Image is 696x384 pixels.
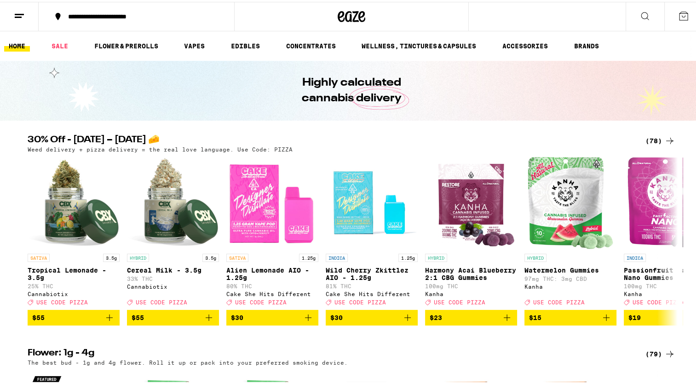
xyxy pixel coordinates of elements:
[299,252,318,260] p: 1.25g
[127,265,219,272] p: Cereal Milk - 3.5g
[28,155,120,308] a: Open page for Tropical Lemonade - 3.5g from Cannabiotix
[127,155,219,308] a: Open page for Cereal Milk - 3.5g from Cannabiotix
[524,274,616,280] p: 97mg THC: 3mg CBD
[127,155,219,247] img: Cannabiotix - Cereal Milk - 3.5g
[47,39,73,50] a: SALE
[127,308,219,324] button: Add to bag
[528,155,613,247] img: Kanha - Watermelon Gummies
[529,312,541,320] span: $15
[624,252,646,260] p: INDICA
[524,265,616,272] p: Watermelon Gummies
[334,297,386,303] span: USE CODE PIZZA
[569,39,604,50] button: BRANDS
[326,252,348,260] p: INDICA
[127,274,219,280] p: 33% THC
[425,308,517,324] button: Add to bag
[226,39,265,50] a: EDIBLES
[226,155,318,247] img: Cake She Hits Different - Alien Lemonade AIO - 1.25g
[426,155,516,247] img: Kanha - Harmony Acai Blueberry 2:1 CBG Gummies
[498,39,552,50] a: ACCESSORIES
[524,252,546,260] p: HYBRID
[28,252,50,260] p: SATIVA
[326,308,418,324] button: Add to bag
[231,312,243,320] span: $30
[4,39,30,50] a: HOME
[425,281,517,287] p: 100mg THC
[28,289,120,295] div: Cannabiotix
[132,312,144,320] span: $55
[425,289,517,295] div: Kanha
[524,282,616,288] div: Kanha
[524,308,616,324] button: Add to bag
[226,155,318,308] a: Open page for Alien Lemonade AIO - 1.25g from Cake She Hits Different
[430,312,442,320] span: $23
[21,6,40,15] span: Help
[28,145,293,151] p: Weed delivery + pizza delivery = the real love language. Use Code: PIZZA
[235,297,287,303] span: USE CODE PIZZA
[179,39,209,50] a: VAPES
[28,155,120,247] img: Cannabiotix - Tropical Lemonade - 3.5g
[28,134,630,145] h2: 30% Off - [DATE] – [DATE] 🧀
[276,73,427,105] h1: Highly calculated cannabis delivery
[28,308,120,324] button: Add to bag
[533,297,585,303] span: USE CODE PIZZA
[103,252,120,260] p: 3.5g
[36,297,88,303] span: USE CODE PIZZA
[357,39,481,50] a: WELLNESS, TINCTURES & CAPSULES
[226,252,248,260] p: SATIVA
[633,297,684,303] span: USE CODE PIZZA
[226,281,318,287] p: 80% THC
[425,155,517,308] a: Open page for Harmony Acai Blueberry 2:1 CBG Gummies from Kanha
[136,297,187,303] span: USE CODE PIZZA
[282,39,340,50] a: CONCENTRATES
[326,155,418,247] img: Cake She Hits Different - Wild Cherry Zkittlez AIO - 1.25g
[326,155,418,308] a: Open page for Wild Cherry Zkittlez AIO - 1.25g from Cake She Hits Different
[226,289,318,295] div: Cake She Hits Different
[326,281,418,287] p: 81% THC
[202,252,219,260] p: 3.5g
[425,252,447,260] p: HYBRID
[28,265,120,279] p: Tropical Lemonade - 3.5g
[326,265,418,279] p: Wild Cherry Zkittlez AIO - 1.25g
[425,265,517,279] p: Harmony Acai Blueberry 2:1 CBG Gummies
[28,347,630,358] h2: Flower: 1g - 4g
[326,289,418,295] div: Cake She Hits Different
[127,252,149,260] p: HYBRID
[28,281,120,287] p: 25% THC
[330,312,343,320] span: $30
[645,347,675,358] a: (79)
[28,358,348,364] p: The best bud - 1g and 4g flower. Roll it up or pack into your preferred smoking device.
[434,297,485,303] span: USE CODE PIZZA
[524,155,616,308] a: Open page for Watermelon Gummies from Kanha
[127,282,219,288] div: Cannabiotix
[32,312,45,320] span: $55
[226,308,318,324] button: Add to bag
[226,265,318,279] p: Alien Lemonade AIO - 1.25g
[645,134,675,145] a: (78)
[628,312,641,320] span: $19
[90,39,163,50] a: FLOWER & PREROLLS
[398,252,418,260] p: 1.25g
